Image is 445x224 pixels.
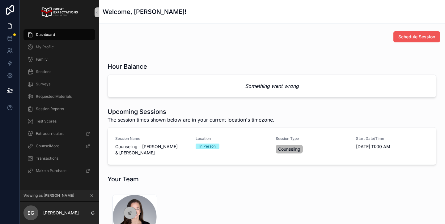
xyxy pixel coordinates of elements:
[23,29,95,40] a: Dashboard
[356,144,429,150] span: [DATE] 11:00 AM
[36,57,48,62] span: Family
[23,91,95,102] a: Requested Materials
[36,156,58,161] span: Transactions
[36,45,54,50] span: My Profile
[36,131,64,136] span: Extracurriculars
[36,94,72,99] span: Requested Materials
[356,136,429,141] span: Start Date/Time
[23,79,95,90] a: Surveys
[23,66,95,77] a: Sessions
[36,32,55,37] span: Dashboard
[28,209,34,217] span: EG
[20,25,99,184] div: scrollable content
[36,106,64,111] span: Session Reports
[23,153,95,164] a: Transactions
[43,210,79,216] p: [PERSON_NAME]
[199,144,216,149] div: In Person
[398,34,435,40] span: Schedule Session
[393,31,440,42] button: Schedule Session
[115,136,188,141] span: Session Name
[36,144,59,149] span: CounselMore
[23,128,95,139] a: Extracurriculars
[103,7,186,16] h1: Welcome, [PERSON_NAME]!
[196,136,269,141] span: Location
[276,136,349,141] span: Session Type
[278,146,300,152] span: Counseling
[23,103,95,114] a: Session Reports
[23,41,95,53] a: My Profile
[23,193,74,198] span: Viewing as [PERSON_NAME]
[36,119,57,124] span: Test Scores
[115,144,188,156] span: Counseling – [PERSON_NAME] & [PERSON_NAME]
[108,175,139,183] h1: Your Team
[23,54,95,65] a: Family
[108,107,274,116] h1: Upcoming Sessions
[23,165,95,176] a: Make a Purchase
[36,69,51,74] span: Sessions
[108,62,147,71] h1: Hour Balance
[41,7,78,17] img: App logo
[23,116,95,127] a: Test Scores
[23,140,95,152] a: CounselMore
[108,116,274,123] span: The session times shown below are in your current location's timezone.
[36,168,66,173] span: Make a Purchase
[36,82,50,87] span: Surveys
[245,82,299,90] em: Something went wrong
